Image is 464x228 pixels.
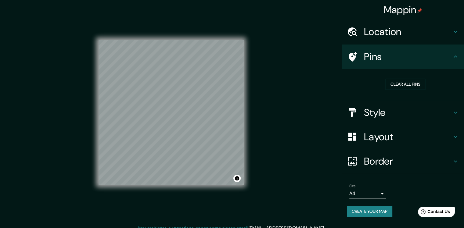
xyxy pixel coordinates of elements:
[384,4,423,16] h4: Mappin
[347,206,392,217] button: Create your map
[349,189,386,198] div: A4
[386,79,425,90] button: Clear all pins
[410,204,457,221] iframe: Help widget launcher
[342,100,464,125] div: Style
[364,26,452,38] h4: Location
[233,175,241,182] button: Toggle attribution
[364,155,452,167] h4: Border
[364,131,452,143] h4: Layout
[342,20,464,44] div: Location
[342,149,464,173] div: Border
[364,106,452,119] h4: Style
[364,51,452,63] h4: Pins
[349,183,356,188] label: Size
[342,125,464,149] div: Layout
[99,40,244,185] canvas: Map
[417,8,422,13] img: pin-icon.png
[342,45,464,69] div: Pins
